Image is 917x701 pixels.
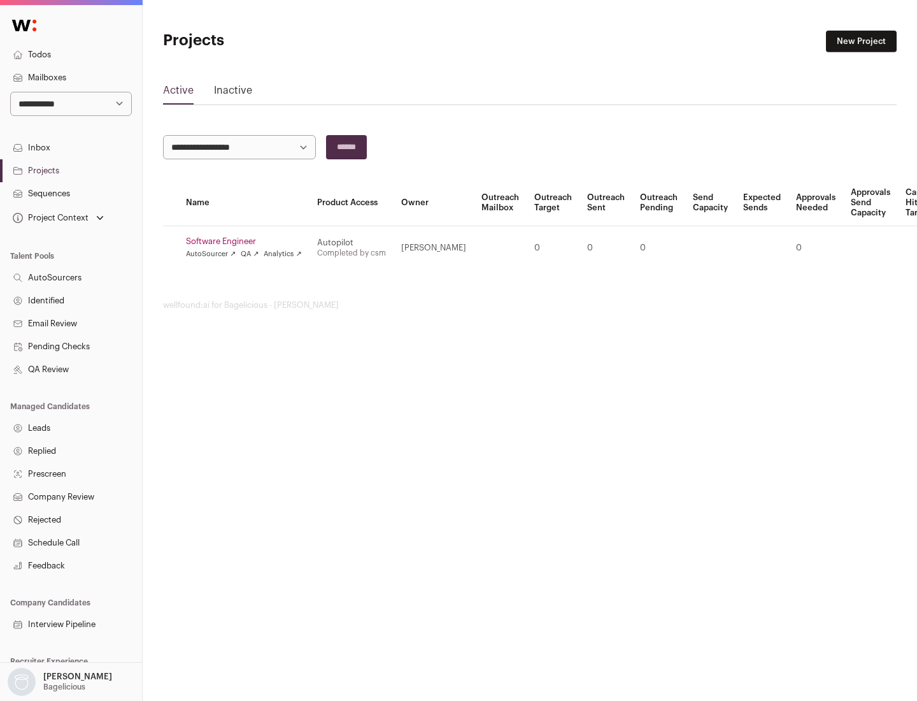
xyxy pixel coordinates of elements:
[163,83,194,103] a: Active
[394,226,474,270] td: [PERSON_NAME]
[632,180,685,226] th: Outreach Pending
[178,180,309,226] th: Name
[10,209,106,227] button: Open dropdown
[43,672,112,682] p: [PERSON_NAME]
[5,13,43,38] img: Wellfound
[186,249,236,259] a: AutoSourcer ↗
[527,180,579,226] th: Outreach Target
[826,31,897,52] a: New Project
[394,180,474,226] th: Owner
[527,226,579,270] td: 0
[241,249,259,259] a: QA ↗
[474,180,527,226] th: Outreach Mailbox
[685,180,736,226] th: Send Capacity
[579,226,632,270] td: 0
[632,226,685,270] td: 0
[186,236,302,247] a: Software Engineer
[5,668,115,696] button: Open dropdown
[788,180,843,226] th: Approvals Needed
[317,249,386,257] a: Completed by csm
[579,180,632,226] th: Outreach Sent
[843,180,898,226] th: Approvals Send Capacity
[8,668,36,696] img: nopic.png
[736,180,788,226] th: Expected Sends
[788,226,843,270] td: 0
[264,249,301,259] a: Analytics ↗
[317,238,386,248] div: Autopilot
[43,682,85,692] p: Bagelicious
[10,213,89,223] div: Project Context
[309,180,394,226] th: Product Access
[214,83,252,103] a: Inactive
[163,31,408,51] h1: Projects
[163,300,897,310] footer: wellfound:ai for Bagelicious - [PERSON_NAME]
